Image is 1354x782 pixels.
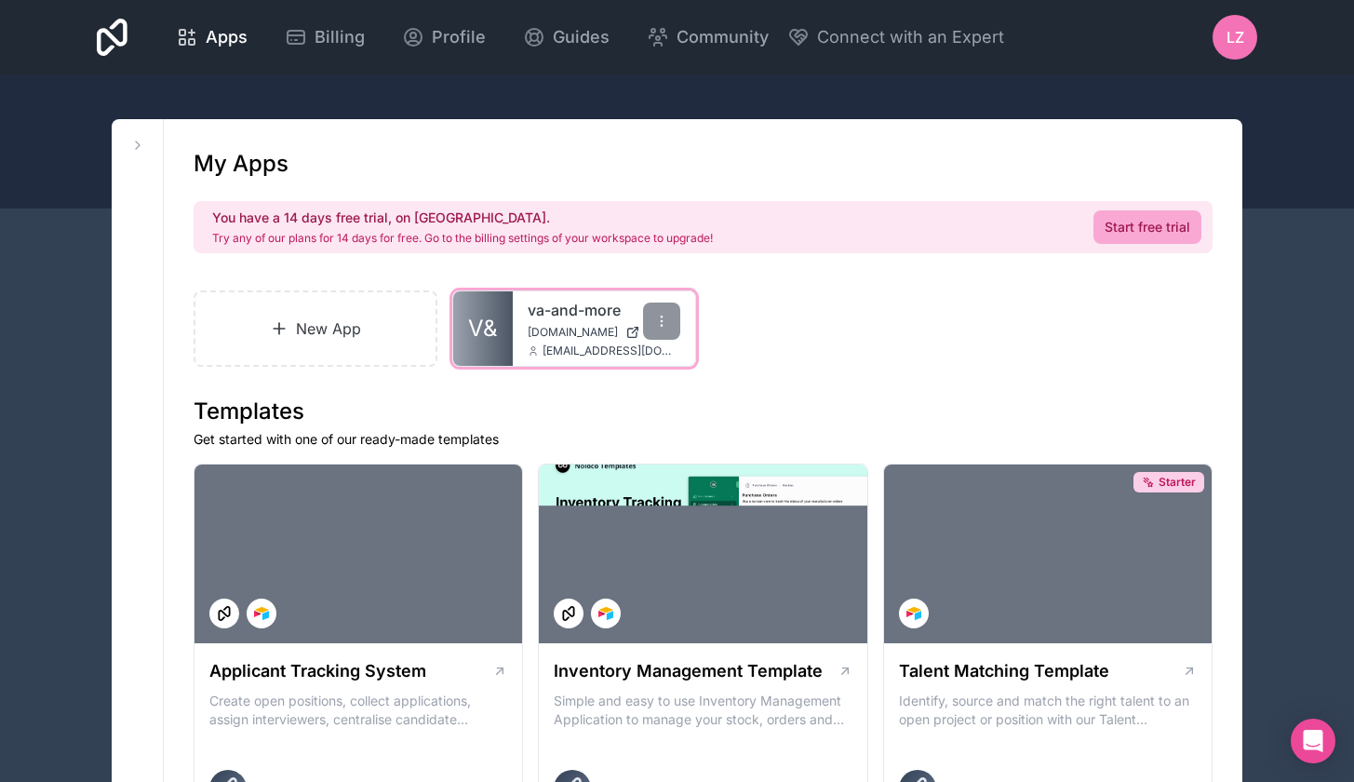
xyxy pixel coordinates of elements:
img: Airtable Logo [254,606,269,621]
p: Identify, source and match the right talent to an open project or position with our Talent Matchi... [899,692,1197,729]
h1: Talent Matching Template [899,658,1109,684]
h1: My Apps [194,149,288,179]
p: Simple and easy to use Inventory Management Application to manage your stock, orders and Manufact... [554,692,851,729]
a: Community [632,17,784,58]
img: Airtable Logo [906,606,921,621]
a: [DOMAIN_NAME] [528,325,680,340]
h1: Templates [194,397,1213,426]
span: Profile [432,24,486,50]
a: Start free trial [1093,210,1201,244]
p: Try any of our plans for 14 days for free. Go to the billing settings of your workspace to upgrade! [212,231,713,246]
span: Apps [206,24,248,50]
p: Get started with one of our ready-made templates [194,430,1213,449]
span: Billing [315,24,365,50]
a: Billing [270,17,380,58]
a: V& [453,291,513,366]
span: Community [677,24,769,50]
img: Airtable Logo [598,606,613,621]
div: Open Intercom Messenger [1291,719,1335,763]
a: New App [194,290,437,367]
span: V& [468,314,497,344]
span: LZ [1227,26,1244,48]
span: Guides [553,24,610,50]
h1: Inventory Management Template [554,658,823,684]
span: Connect with an Expert [817,24,1004,50]
a: Apps [161,17,262,58]
h1: Applicant Tracking System [209,658,426,684]
span: [DOMAIN_NAME] [528,325,618,340]
span: Starter [1159,475,1196,490]
a: va-and-more [528,299,680,321]
a: Guides [508,17,624,58]
span: [EMAIL_ADDRESS][DOMAIN_NAME] [543,344,680,358]
button: Connect with an Expert [787,24,1004,50]
a: Profile [387,17,501,58]
p: Create open positions, collect applications, assign interviewers, centralise candidate feedback a... [209,692,507,729]
h2: You have a 14 days free trial, on [GEOGRAPHIC_DATA]. [212,209,713,227]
